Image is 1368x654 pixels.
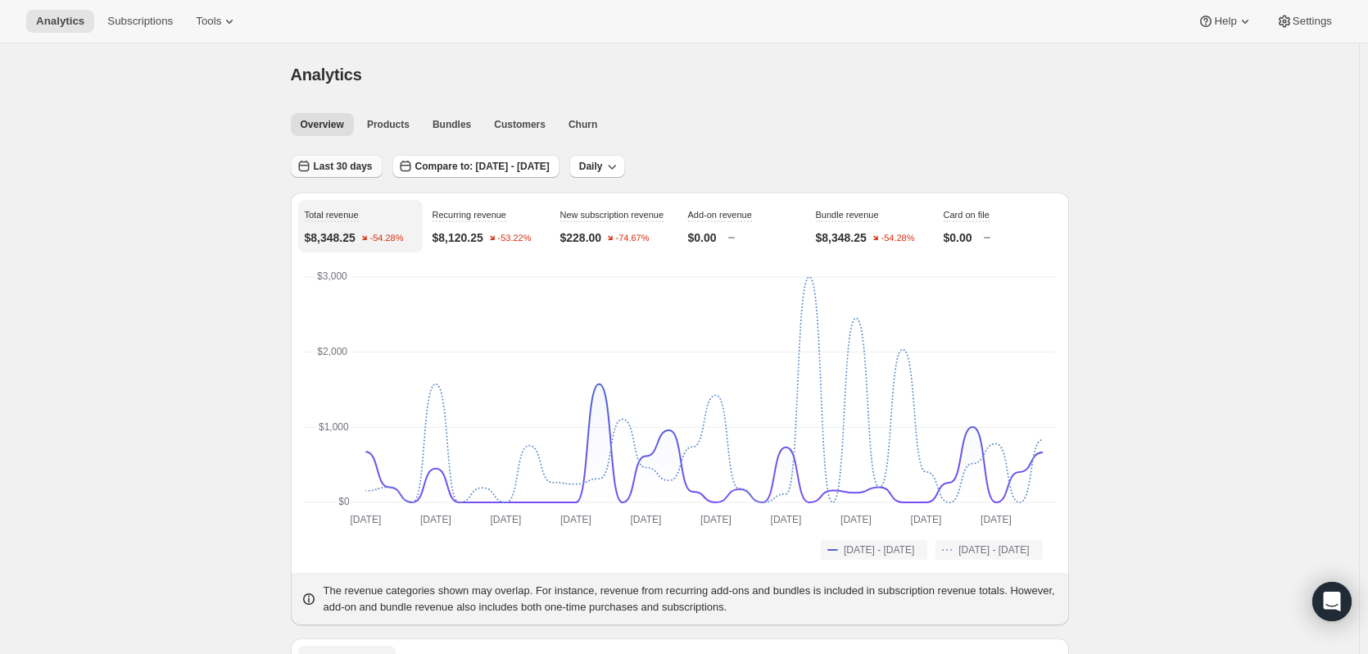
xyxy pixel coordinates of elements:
[433,118,471,131] span: Bundles
[944,229,972,246] p: $0.00
[186,10,247,33] button: Tools
[369,234,403,243] text: -54.28%
[844,543,914,556] span: [DATE] - [DATE]
[840,514,872,525] text: [DATE]
[26,10,94,33] button: Analytics
[433,229,483,246] p: $8,120.25
[881,234,914,243] text: -54.28%
[1293,15,1332,28] span: Settings
[1214,15,1236,28] span: Help
[305,210,359,220] span: Total revenue
[107,15,173,28] span: Subscriptions
[700,514,732,525] text: [DATE]
[816,210,879,220] span: Bundle revenue
[291,155,383,178] button: Last 30 days
[910,514,941,525] text: [DATE]
[97,10,183,33] button: Subscriptions
[688,229,717,246] p: $0.00
[688,210,752,220] span: Add-on revenue
[420,514,451,525] text: [DATE]
[1312,582,1352,621] div: Open Intercom Messenger
[770,514,801,525] text: [DATE]
[560,514,591,525] text: [DATE]
[392,155,559,178] button: Compare to: [DATE] - [DATE]
[314,160,373,173] span: Last 30 days
[935,540,1042,560] button: [DATE] - [DATE]
[497,234,531,243] text: -53.22%
[433,210,507,220] span: Recurring revenue
[616,234,650,243] text: -74.67%
[350,514,381,525] text: [DATE]
[301,118,344,131] span: Overview
[981,514,1012,525] text: [DATE]
[816,229,867,246] p: $8,348.25
[560,229,602,246] p: $228.00
[494,118,546,131] span: Customers
[367,118,410,131] span: Products
[36,15,84,28] span: Analytics
[569,155,626,178] button: Daily
[338,496,350,507] text: $0
[958,543,1029,556] span: [DATE] - [DATE]
[324,583,1059,615] p: The revenue categories shown may overlap. For instance, revenue from recurring add-ons and bundle...
[317,270,347,282] text: $3,000
[291,66,362,84] span: Analytics
[319,421,349,433] text: $1,000
[490,514,521,525] text: [DATE]
[568,118,597,131] span: Churn
[579,160,603,173] span: Daily
[305,229,356,246] p: $8,348.25
[196,15,221,28] span: Tools
[1188,10,1262,33] button: Help
[1266,10,1342,33] button: Settings
[317,346,347,357] text: $2,000
[415,160,550,173] span: Compare to: [DATE] - [DATE]
[821,540,927,560] button: [DATE] - [DATE]
[944,210,990,220] span: Card on file
[560,210,664,220] span: New subscription revenue
[630,514,661,525] text: [DATE]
